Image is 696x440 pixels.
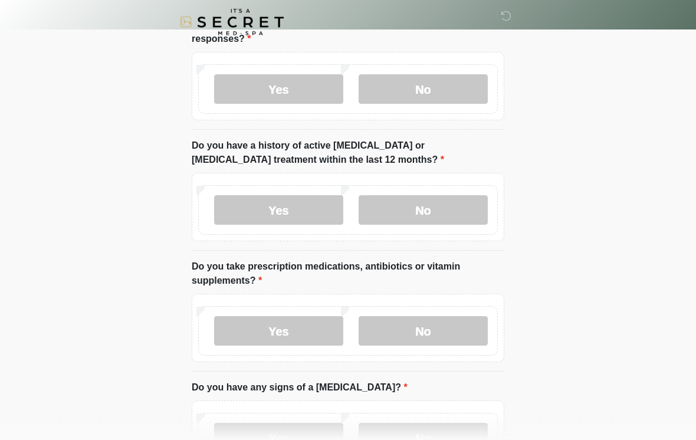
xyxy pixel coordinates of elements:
[359,75,488,104] label: No
[214,75,343,104] label: Yes
[214,196,343,225] label: Yes
[192,260,504,288] label: Do you take prescription medications, antibiotics or vitamin supplements?
[192,139,504,168] label: Do you have a history of active [MEDICAL_DATA] or [MEDICAL_DATA] treatment within the last 12 mon...
[192,381,408,395] label: Do you have any signs of a [MEDICAL_DATA]?
[359,317,488,346] label: No
[214,317,343,346] label: Yes
[359,196,488,225] label: No
[180,9,284,35] img: It's A Secret Med Spa Logo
